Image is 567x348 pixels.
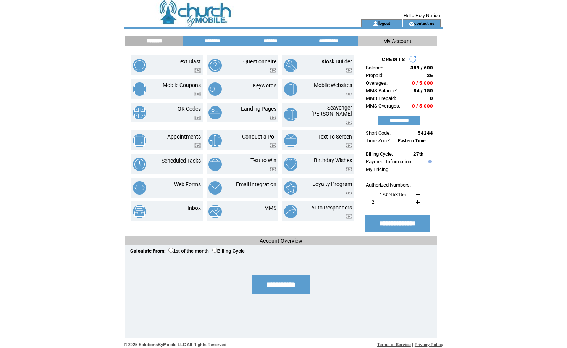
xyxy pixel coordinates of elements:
span: 27th [413,151,423,157]
input: 1st of the month [168,248,173,253]
span: © 2025 SolutionsByMobile LLC All Rights Reserved [124,342,227,347]
span: Authorized Numbers: [366,182,411,188]
img: text-to-win.png [208,158,222,171]
a: Birthday Wishes [314,157,352,163]
a: Terms of Service [377,342,411,347]
a: Appointments [167,134,201,140]
input: Billing Cycle [212,248,217,253]
a: Loyalty Program [312,181,352,187]
img: video.png [270,143,276,148]
img: mobile-websites.png [284,82,297,96]
span: Billing Cycle: [366,151,393,157]
a: Text To Screen [318,134,352,140]
img: video.png [346,214,352,219]
img: qr-codes.png [133,106,146,119]
span: Short Code: [366,130,391,136]
label: 1st of the month [168,248,209,254]
a: Scavenger [PERSON_NAME] [311,105,352,117]
img: video.png [270,167,276,171]
span: 0 / 5,000 [412,103,433,109]
img: text-blast.png [133,59,146,72]
img: kiosk-builder.png [284,59,297,72]
span: MMS Balance: [366,88,397,93]
span: 0 / 5,000 [412,80,433,86]
span: My Account [383,38,412,44]
a: contact us [414,21,435,26]
a: Mobile Coupons [163,82,201,88]
img: appointments.png [133,134,146,147]
img: inbox.png [133,205,146,218]
span: Hello Holy Nation [404,13,440,18]
img: help.gif [426,160,432,163]
span: Prepaid: [366,72,383,78]
img: video.png [270,116,276,120]
img: video.png [346,143,352,148]
img: landing-pages.png [208,106,222,119]
img: video.png [346,121,352,125]
a: Web Forms [174,181,201,187]
img: web-forms.png [133,181,146,195]
a: MMS [264,205,276,211]
a: logout [378,21,390,26]
img: video.png [346,191,352,195]
img: account_icon.gif [373,21,378,27]
a: Mobile Websites [314,82,352,88]
span: Calculate From: [130,248,166,254]
a: Keywords [253,82,276,89]
img: conduct-a-poll.png [208,134,222,147]
span: | [412,342,413,347]
a: My Pricing [366,166,388,172]
img: mobile-coupons.png [133,82,146,96]
img: video.png [194,143,201,148]
img: mms.png [208,205,222,218]
a: Inbox [187,205,201,211]
span: 26 [427,72,433,78]
span: Eastern Time [398,138,426,143]
a: Text to Win [250,157,276,163]
span: Account Overview [260,238,302,244]
img: loyalty-program.png [284,181,297,195]
img: video.png [194,92,201,96]
a: Landing Pages [241,106,276,112]
span: Overages: [366,80,388,86]
a: Kiosk Builder [321,58,352,64]
span: MMS Prepaid: [366,95,396,101]
a: Privacy Policy [415,342,443,347]
img: video.png [270,68,276,72]
a: Auto Responders [311,205,352,211]
span: 84 / 150 [414,88,433,93]
img: video.png [194,116,201,120]
span: 389 / 600 [410,65,433,71]
img: text-to-screen.png [284,134,297,147]
img: scheduled-tasks.png [133,158,146,171]
a: Text Blast [178,58,201,64]
span: 1. 14702463156 [372,192,406,197]
a: Scheduled Tasks [162,158,201,164]
img: auto-responders.png [284,205,297,218]
span: CREDITS [382,56,405,62]
img: scavenger-hunt.png [284,108,297,121]
img: video.png [346,167,352,171]
a: Payment Information [366,159,411,164]
a: Email Integration [236,181,276,187]
img: keywords.png [208,82,222,96]
a: QR Codes [178,106,201,112]
img: contact_us_icon.gif [409,21,414,27]
a: Questionnaire [243,58,276,64]
span: Time Zone: [366,138,390,143]
img: video.png [346,92,352,96]
img: questionnaire.png [208,59,222,72]
span: Balance: [366,65,384,71]
img: video.png [346,68,352,72]
img: email-integration.png [208,181,222,195]
label: Billing Cycle [212,248,245,254]
span: 2. [372,199,375,205]
span: MMS Overages: [366,103,400,109]
a: Conduct a Poll [242,134,276,140]
img: birthday-wishes.png [284,158,297,171]
img: video.png [194,68,201,72]
span: 54244 [418,130,433,136]
span: 0 [430,95,433,101]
